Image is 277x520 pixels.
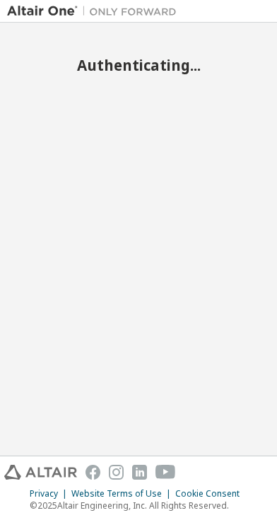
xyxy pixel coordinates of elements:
img: altair_logo.svg [4,465,77,480]
div: Privacy [30,488,71,499]
div: Website Terms of Use [71,488,175,499]
img: facebook.svg [86,465,100,480]
img: linkedin.svg [132,465,147,480]
h2: Authenticating... [7,56,270,74]
img: Altair One [7,4,184,18]
img: youtube.svg [155,465,176,480]
div: Cookie Consent [175,488,248,499]
img: instagram.svg [109,465,124,480]
p: © 2025 Altair Engineering, Inc. All Rights Reserved. [30,499,248,512]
